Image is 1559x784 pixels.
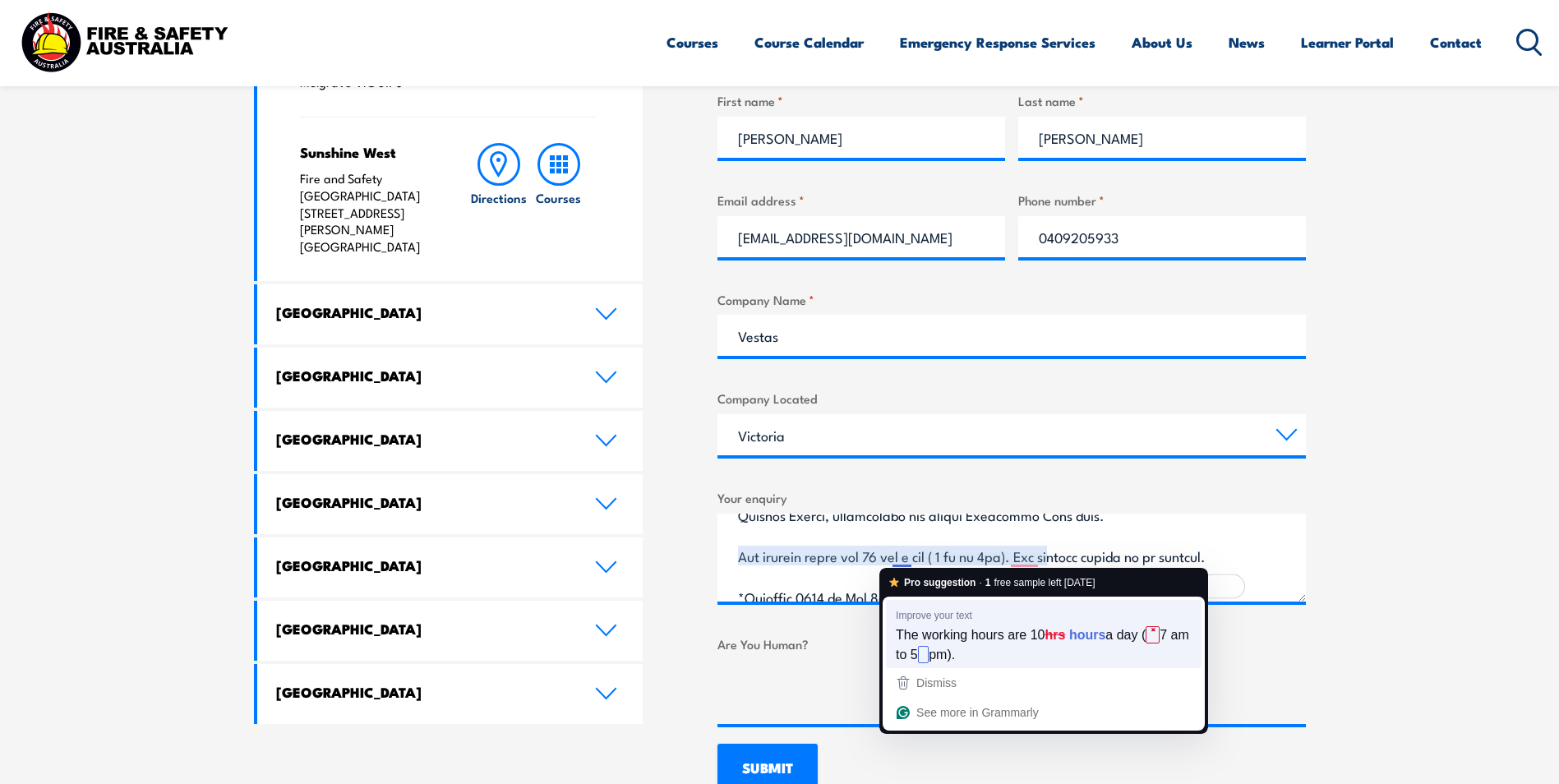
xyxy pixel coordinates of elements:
h4: [GEOGRAPHIC_DATA] [276,683,570,701]
a: Courses [666,21,718,64]
label: Email address [717,191,1005,210]
h6: Courses [536,189,581,206]
p: Fire and Safety [GEOGRAPHIC_DATA] [STREET_ADDRESS][PERSON_NAME] [GEOGRAPHIC_DATA] [300,170,437,256]
h4: [GEOGRAPHIC_DATA] [276,493,570,511]
a: Directions [469,143,528,256]
a: Emergency Response Services [900,21,1095,64]
a: [GEOGRAPHIC_DATA] [257,537,643,597]
label: First name [717,91,1005,110]
label: Phone number [1018,191,1306,210]
label: Are You Human? [717,634,1306,653]
a: [GEOGRAPHIC_DATA] [257,474,643,534]
a: [GEOGRAPHIC_DATA] [257,601,643,661]
label: Last name [1018,91,1306,110]
a: Contact [1430,21,1482,64]
h4: [GEOGRAPHIC_DATA] [276,620,570,638]
label: Your enquiry [717,488,1306,507]
label: Company Located [717,389,1306,408]
a: Courses [529,143,588,256]
a: [GEOGRAPHIC_DATA] [257,348,643,408]
a: About Us [1132,21,1192,64]
iframe: reCAPTCHA [717,660,967,724]
h4: Sunshine West [300,143,437,161]
h4: [GEOGRAPHIC_DATA] [276,367,570,385]
a: News [1229,21,1265,64]
a: [GEOGRAPHIC_DATA] [257,411,643,471]
h4: [GEOGRAPHIC_DATA] [276,556,570,574]
h4: [GEOGRAPHIC_DATA] [276,430,570,448]
h6: Directions [471,189,527,206]
textarea: To enrich screen reader interactions, please activate Accessibility in Grammarly extension settings [717,514,1306,602]
h4: [GEOGRAPHIC_DATA] [276,303,570,321]
a: [GEOGRAPHIC_DATA] [257,284,643,344]
a: Course Calendar [754,21,864,64]
a: Learner Portal [1301,21,1394,64]
a: [GEOGRAPHIC_DATA] [257,664,643,724]
label: Company Name [717,290,1306,309]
